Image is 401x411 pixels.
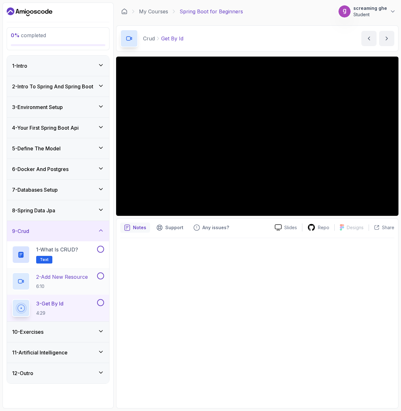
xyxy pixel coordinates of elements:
h3: 2 - Intro To Spring And Spring Boot [12,83,93,90]
p: screaming ghe [353,5,387,11]
a: Dashboard [121,8,128,15]
p: Crud [143,35,155,42]
span: 0 % [11,32,20,38]
h3: 12 - Outro [12,369,33,377]
h3: 6 - Docker And Postgres [12,165,69,173]
p: Any issues? [202,224,229,231]
button: previous content [361,31,377,46]
span: completed [11,32,46,38]
p: Repo [318,224,329,231]
button: 10-Exercises [7,322,109,342]
button: 11-Artificial Intelligence [7,342,109,363]
button: 3-Environment Setup [7,97,109,117]
button: Feedback button [190,223,233,233]
p: Student [353,11,387,18]
a: My Courses [139,8,168,15]
button: 1-What is CRUD?Text [12,246,104,264]
button: next content [379,31,394,46]
p: Get By Id [161,35,183,42]
p: 4:29 [36,310,63,316]
h3: 7 - Databases Setup [12,186,58,194]
p: Support [165,224,183,231]
h3: 1 - Intro [12,62,27,70]
h3: 4 - Your First Spring Boot Api [12,124,79,132]
h3: 10 - Exercises [12,328,43,336]
button: 9-Crud [7,221,109,241]
a: Slides [270,224,302,231]
p: 1 - What is CRUD? [36,246,78,253]
span: Text [40,257,49,262]
button: Support button [153,223,187,233]
h3: 3 - Environment Setup [12,103,63,111]
p: 6:10 [36,283,88,290]
p: Notes [133,224,146,231]
p: Spring Boot for Beginners [180,8,243,15]
iframe: 2 - Get By Id [116,57,398,216]
p: Share [382,224,394,231]
button: 1-Intro [7,56,109,76]
button: 6-Docker And Postgres [7,159,109,179]
button: 3-Get By Id4:29 [12,299,104,317]
button: 8-Spring Data Jpa [7,200,109,221]
button: 5-Define The Model [7,138,109,159]
p: Slides [284,224,297,231]
a: Repo [302,223,334,231]
button: Share [369,224,394,231]
a: Dashboard [7,7,52,17]
button: 2-Add New Resource6:10 [12,272,104,290]
button: 7-Databases Setup [7,180,109,200]
h3: 11 - Artificial Intelligence [12,349,68,356]
img: user profile image [339,5,351,17]
button: notes button [120,223,150,233]
h3: 8 - Spring Data Jpa [12,207,55,214]
button: user profile imagescreaming gheStudent [338,5,396,18]
button: 4-Your First Spring Boot Api [7,118,109,138]
p: 3 - Get By Id [36,300,63,307]
h3: 9 - Crud [12,227,29,235]
button: 12-Outro [7,363,109,383]
h3: 5 - Define The Model [12,145,61,152]
button: 2-Intro To Spring And Spring Boot [7,76,109,97]
p: Designs [347,224,364,231]
p: 2 - Add New Resource [36,273,88,281]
